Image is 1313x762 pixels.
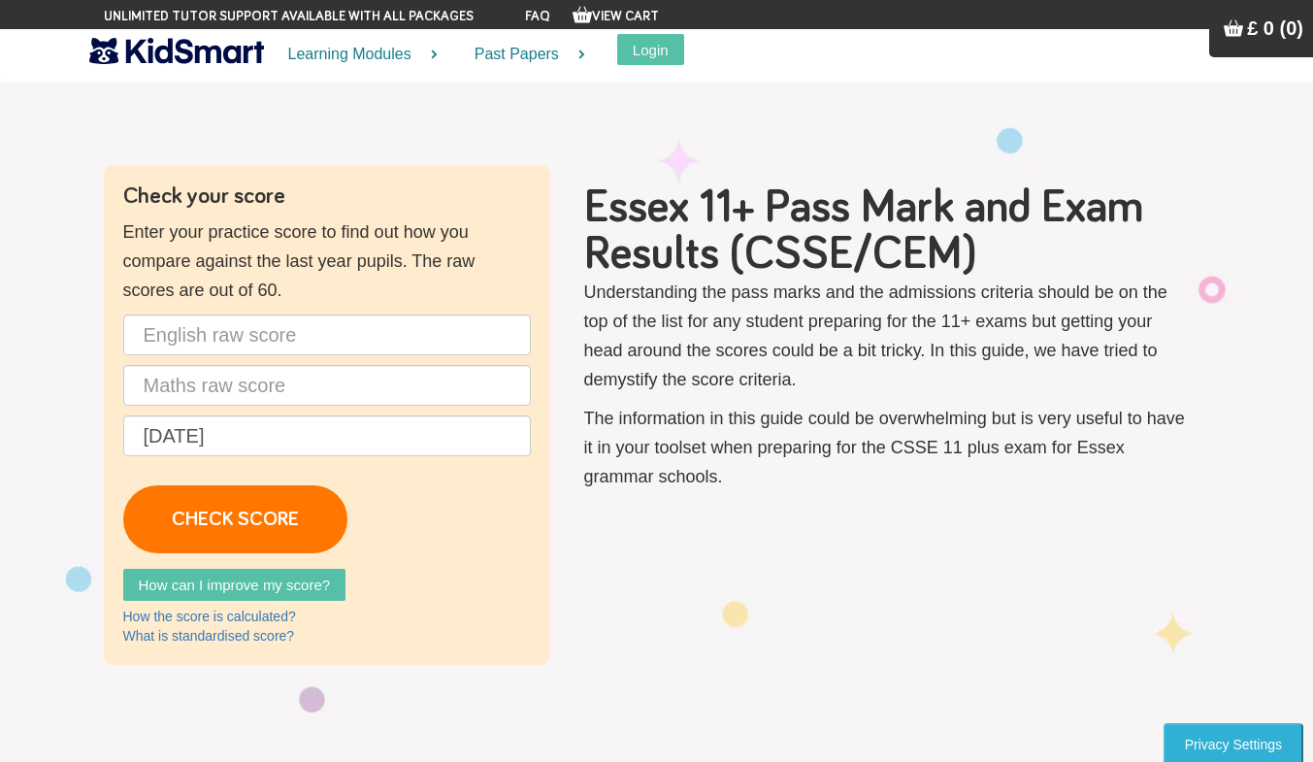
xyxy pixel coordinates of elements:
[123,628,295,644] a: What is standardised score?
[123,315,531,355] input: English raw score
[1224,18,1243,38] img: Your items in the shopping basket
[104,7,474,26] span: Unlimited tutor support available with all packages
[123,569,346,601] a: How can I improve my score?
[573,10,659,23] a: View Cart
[123,217,531,305] p: Enter your practice score to find out how you compare against the last year pupils. The raw score...
[89,34,264,68] img: KidSmart logo
[264,29,450,81] a: Learning Modules
[123,415,531,456] input: Date of birth (d/m/y) e.g. 27/12/2007
[123,609,296,624] a: How the score is calculated?
[584,278,1191,394] p: Understanding the pass marks and the admissions criteria should be on the top of the list for any...
[123,365,531,406] input: Maths raw score
[617,34,684,65] button: Login
[584,404,1191,491] p: The information in this guide could be overwhelming but is very useful to have it in your toolset...
[123,184,531,208] h4: Check your score
[573,5,592,24] img: Your items in the shopping basket
[450,29,598,81] a: Past Papers
[584,184,1191,278] h1: Essex 11+ Pass Mark and Exam Results (CSSE/CEM)
[123,485,347,553] a: CHECK SCORE
[525,10,550,23] a: FAQ
[1247,17,1303,39] span: £ 0 (0)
